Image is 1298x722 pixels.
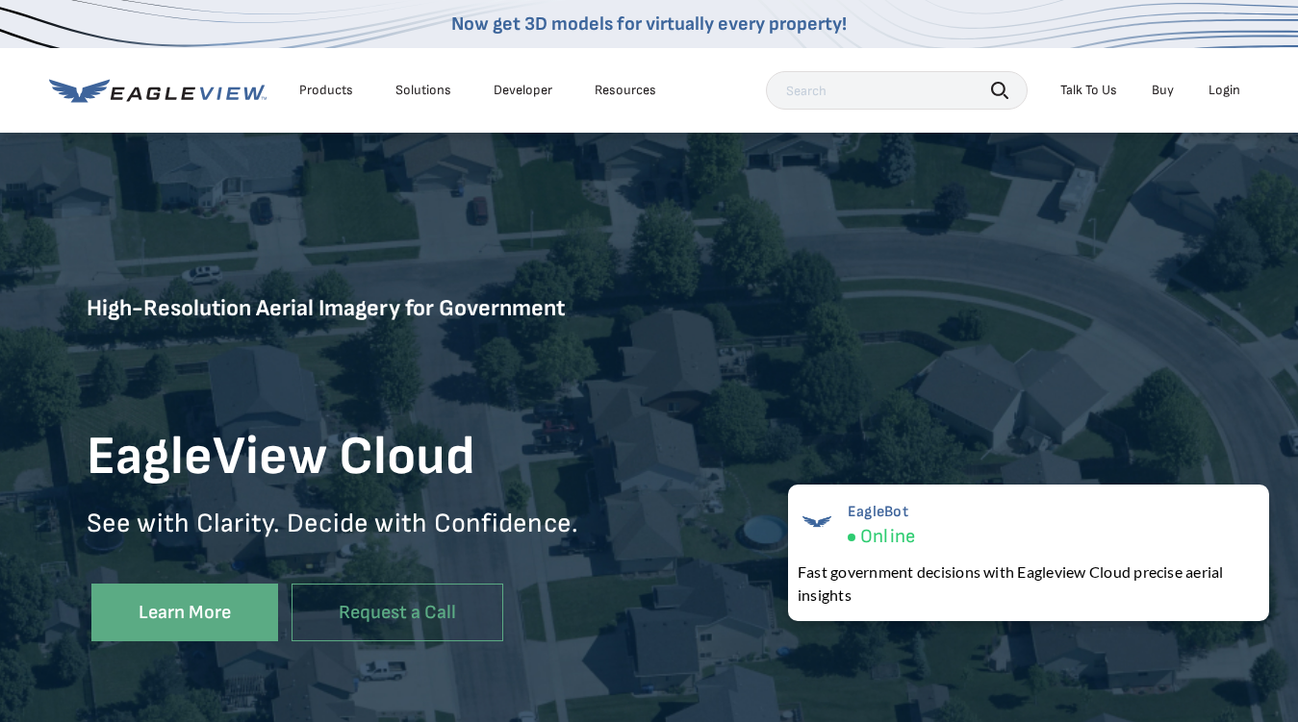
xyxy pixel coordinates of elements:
[798,503,836,541] img: EagleBot
[292,584,503,642] a: Request a Call
[299,82,353,99] div: Products
[1060,82,1117,99] div: Talk To Us
[766,71,1028,110] input: Search
[848,503,915,521] span: EagleBot
[87,424,649,491] h1: EagleView Cloud
[595,82,656,99] div: Resources
[87,293,649,410] h5: High-Resolution Aerial Imagery for Government
[87,507,649,569] p: See with Clarity. Decide with Confidence.
[649,315,1212,634] iframe: Eagleview Cloud Overview
[451,12,847,36] a: Now get 3D models for virtually every property!
[1209,82,1240,99] div: Login
[494,82,552,99] a: Developer
[1152,82,1174,99] a: Buy
[395,82,451,99] div: Solutions
[860,525,915,549] span: Online
[798,560,1260,607] div: Fast government decisions with Eagleview Cloud precise aerial insights
[91,584,278,642] a: Learn More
